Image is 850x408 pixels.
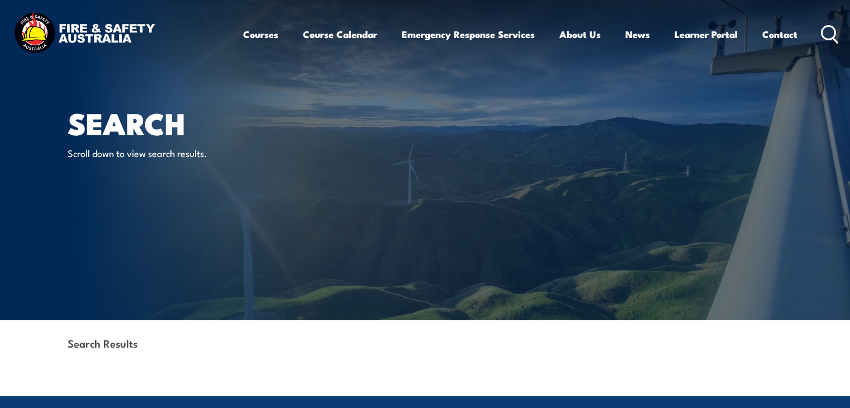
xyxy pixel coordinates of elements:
[559,20,601,49] a: About Us
[68,146,272,159] p: Scroll down to view search results.
[762,20,797,49] a: Contact
[625,20,650,49] a: News
[68,110,344,136] h1: Search
[675,20,738,49] a: Learner Portal
[303,20,377,49] a: Course Calendar
[68,335,137,350] strong: Search Results
[243,20,278,49] a: Courses
[402,20,535,49] a: Emergency Response Services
